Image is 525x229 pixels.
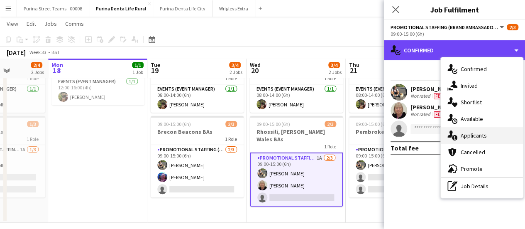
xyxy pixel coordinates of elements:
[27,121,39,127] span: 1/3
[157,121,191,127] span: 09:00-15:00 (6h)
[441,77,523,94] div: Invited
[441,94,523,111] div: Shortlist
[441,178,523,195] div: Job Details
[441,127,523,144] div: Applicants
[410,93,432,99] div: Not rated
[329,69,342,75] div: 2 Jobs
[250,48,343,113] app-job-card: 08:00-14:00 (6h)1/1EM Rhossili, [PERSON_NAME] Street Team1 RoleEvents (Event Manager)1/108:00-14:...
[410,85,454,93] div: [PERSON_NAME]
[225,136,237,142] span: 1 Role
[230,69,242,75] div: 2 Jobs
[441,61,523,77] div: Confirmed
[7,48,26,57] div: [DATE]
[384,4,525,15] h3: Job Fulfilment
[349,128,442,135] h3: Pembrokeshire BAs
[225,121,237,127] span: 2/3
[3,18,22,29] a: View
[250,84,343,113] app-card-role: Events (Event Manager)1/108:00-14:00 (6h)[PERSON_NAME]
[212,0,255,17] button: Wrigleys Extra
[356,121,389,127] span: 09:00-15:00 (6h)
[41,18,60,29] a: Jobs
[349,61,359,69] span: Thu
[51,49,60,55] div: BST
[324,143,336,150] span: 1 Role
[349,84,442,113] app-card-role: Events (Event Manager)1/108:00-14:00 (6h)[PERSON_NAME]
[250,128,343,143] h3: Rhossili, [PERSON_NAME] Wales BAs
[149,66,160,75] span: 19
[256,121,290,127] span: 09:00-15:00 (6h)
[51,61,63,69] span: Mon
[250,116,343,207] app-job-card: 09:00-15:00 (6h)2/3Rhossili, [PERSON_NAME] Wales BAs1 RolePromotional Staffing (Brand Ambassadors...
[349,48,442,113] app-job-card: 08:00-14:00 (6h)1/1EM [GEOGRAPHIC_DATA] Team1 RoleEvents (Event Manager)1/108:00-14:00 (6h)[PERSO...
[434,93,444,99] span: Fee
[391,24,505,30] button: Promotional Staffing (Brand Ambassadors)
[44,20,57,27] span: Jobs
[434,111,444,118] span: Fee
[132,69,143,75] div: 1 Job
[51,77,144,105] app-card-role: Events (Event Manager)1/112:00-16:00 (4h)[PERSON_NAME]
[50,66,63,75] span: 18
[410,103,454,111] div: [PERSON_NAME]
[65,20,84,27] span: Comms
[441,111,523,127] div: Available
[348,66,359,75] span: 21
[31,69,44,75] div: 2 Jobs
[441,160,523,177] div: Promote
[325,121,336,127] span: 2/3
[27,136,39,142] span: 1 Role
[229,62,241,68] span: 3/4
[27,20,36,27] span: Edit
[151,145,244,197] app-card-role: Promotional Staffing (Brand Ambassadors)2/309:00-15:00 (6h)[PERSON_NAME][PERSON_NAME]
[410,111,432,118] div: Not rated
[249,66,261,75] span: 20
[151,84,244,113] app-card-role: Events (Event Manager)1/108:00-14:00 (6h)[PERSON_NAME]
[384,40,525,60] div: Confirmed
[349,145,442,197] app-card-role: Promotional Staffing (Brand Ambassadors)1/309:00-15:00 (6h)[PERSON_NAME]
[391,144,419,152] div: Total fee
[151,128,244,135] h3: Brecon Beacons BAs
[391,31,518,37] div: 09:00-15:00 (6h)
[432,111,446,118] div: Crew has different fees then in role
[31,62,42,68] span: 2/4
[507,24,518,30] span: 2/3
[23,18,39,29] a: Edit
[432,93,446,99] div: Crew has different fees then in role
[349,116,442,197] app-job-card: 09:00-15:00 (6h)1/3Pembrokeshire BAs1 RolePromotional Staffing (Brand Ambassadors)1/309:00-15:00 ...
[250,153,343,207] app-card-role: Promotional Staffing (Brand Ambassadors)1A2/309:00-15:00 (6h)[PERSON_NAME][PERSON_NAME]
[151,61,160,69] span: Tue
[132,62,144,68] span: 1/1
[7,20,18,27] span: View
[391,24,498,30] span: Promotional Staffing (Brand Ambassadors)
[27,49,48,55] span: Week 33
[153,0,212,17] button: Purina Denta Life City
[17,0,89,17] button: Purina Street Teams - 00008
[328,62,340,68] span: 3/4
[62,18,87,29] a: Comms
[250,61,261,69] span: Wed
[151,48,244,113] app-job-card: 08:00-14:00 (6h)1/1EM Brecon Beacons Street Team1 RoleEvents (Event Manager)1/108:00-14:00 (6h)[P...
[89,0,153,17] button: Purina Denta Life Rural
[151,116,244,197] app-job-card: 09:00-15:00 (6h)2/3Brecon Beacons BAs1 RolePromotional Staffing (Brand Ambassadors)2/309:00-15:00...
[441,144,523,160] div: Cancelled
